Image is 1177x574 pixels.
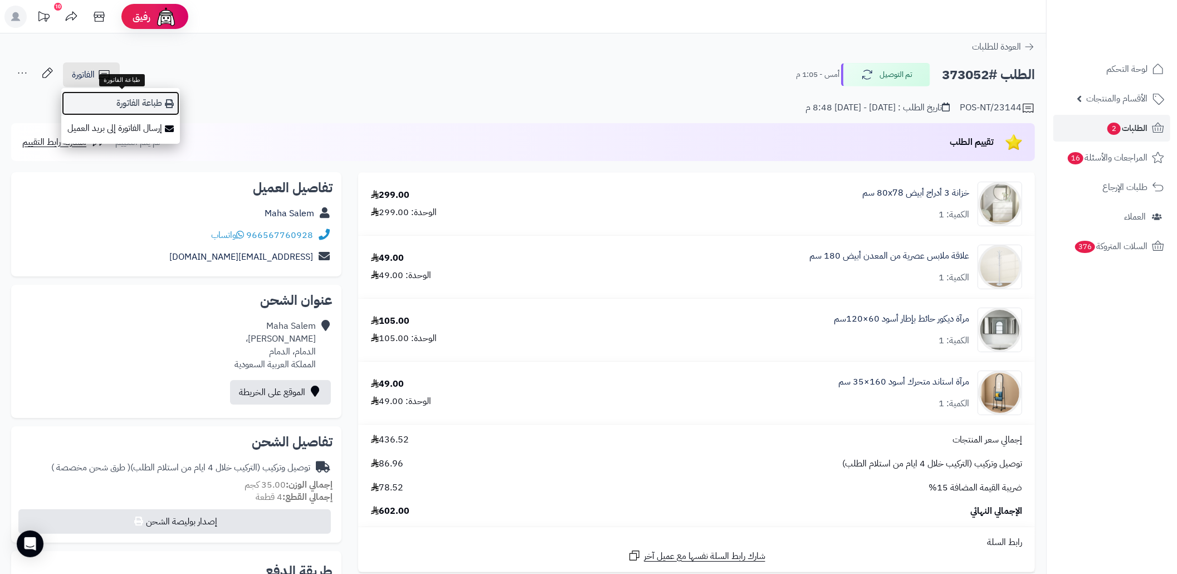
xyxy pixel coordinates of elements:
span: 78.52 [371,481,403,494]
div: Open Intercom Messenger [17,531,43,557]
span: السلات المتروكة [1074,239,1147,254]
span: العملاء [1124,209,1146,225]
div: 49.00 [371,252,404,265]
div: الكمية: 1 [939,397,969,410]
span: العودة للطلبات [972,40,1021,53]
div: 299.00 [371,189,409,202]
img: 1752316796-1-90x90.jpg [978,245,1022,289]
span: رفيق [133,10,150,23]
span: شارك رابط السلة نفسها مع عميل آخر [644,550,765,563]
span: 86.96 [371,458,403,470]
button: تم التوصيل [841,63,930,86]
div: رابط السلة [363,536,1031,549]
div: الكمية: 1 [939,271,969,284]
span: تقييم الطلب [950,135,994,149]
span: الإجمالي النهائي [970,505,1022,518]
span: ( طرق شحن مخصصة ) [51,461,130,474]
div: 105.00 [371,315,409,328]
a: لوحة التحكم [1053,56,1170,82]
a: العودة للطلبات [972,40,1035,53]
span: 16 [1068,152,1083,164]
div: الوحدة: 299.00 [371,206,437,219]
a: العملاء [1053,203,1170,230]
img: 1753182267-1-90x90.jpg [978,308,1022,352]
a: خزانة 3 أدراج أبيض ‎80x78 سم‏ [862,187,969,200]
button: إصدار بوليصة الشحن [18,509,331,534]
strong: إجمالي الوزن: [286,478,333,492]
span: ضريبة القيمة المضافة 15% [929,481,1022,494]
a: مشاركة رابط التقييم [22,135,105,149]
a: Maha Salem [265,207,314,220]
h2: عنوان الشحن [20,294,333,307]
div: الكمية: 1 [939,208,969,221]
div: الوحدة: 49.00 [371,269,431,282]
small: 4 قطعة [256,490,333,504]
div: Maha Salem [PERSON_NAME]، الدمام، الدمام المملكة العربية السعودية [235,320,316,371]
span: 436.52 [371,434,409,446]
a: مرآة استاند متحرك أسود 160×35 سم [838,376,969,388]
h2: تفاصيل الشحن [20,435,333,449]
span: الفاتورة [72,68,95,81]
a: السلات المتروكة376 [1053,233,1170,260]
a: إرسال الفاتورة إلى بريد العميل [61,116,180,141]
div: POS-NT/23144 [960,101,1035,115]
div: تاريخ الطلب : [DATE] - [DATE] 8:48 م [805,101,950,114]
span: إجمالي سعر المنتجات [953,434,1022,446]
div: توصيل وتركيب (التركيب خلال 4 ايام من استلام الطلب) [51,461,310,474]
span: الطلبات [1106,120,1147,136]
img: ai-face.png [155,6,177,28]
span: 376 [1075,241,1095,253]
img: 1753188072-1-90x90.jpg [978,371,1022,415]
img: 1747726412-1722524118422-1707225732053-1702539019812-884456456456-90x90.jpg [978,182,1022,226]
h2: تفاصيل العميل [20,181,333,194]
a: طلبات الإرجاع [1053,174,1170,201]
a: تحديثات المنصة [30,6,57,31]
span: طلبات الإرجاع [1102,179,1147,195]
span: المراجعات والأسئلة [1067,150,1147,166]
div: الوحدة: 105.00 [371,332,437,345]
a: مرآة ديكور حائط بإطار أسود 60×120سم [834,313,969,325]
span: الأقسام والمنتجات [1086,91,1147,106]
a: الفاتورة [63,62,120,87]
a: المراجعات والأسئلة16 [1053,144,1170,171]
span: لوحة التحكم [1106,61,1147,77]
div: طباعة الفاتورة [99,74,145,86]
a: طباعة الفاتورة [61,91,180,116]
a: علاقة ملابس عصرية من المعدن أبيض 180 سم [809,250,969,262]
div: 49.00 [371,378,404,391]
a: الموقع على الخريطة [230,380,331,405]
a: 966567760928 [246,228,313,242]
a: شارك رابط السلة نفسها مع عميل آخر [628,549,765,563]
h2: الطلب #373052 [942,64,1035,86]
span: مشاركة رابط التقييم [22,135,86,149]
strong: إجمالي القطع: [282,490,333,504]
a: الطلبات2 [1053,115,1170,142]
span: توصيل وتركيب (التركيب خلال 4 ايام من استلام الطلب) [842,458,1022,470]
small: أمس - 1:05 م [796,69,839,80]
a: واتساب [211,228,244,242]
small: 35.00 كجم [245,478,333,492]
div: الوحدة: 49.00 [371,395,431,408]
span: 2 [1107,123,1121,135]
a: [EMAIL_ADDRESS][DOMAIN_NAME] [169,250,313,264]
div: 10 [54,3,62,11]
span: 602.00 [371,505,409,518]
div: الكمية: 1 [939,334,969,347]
